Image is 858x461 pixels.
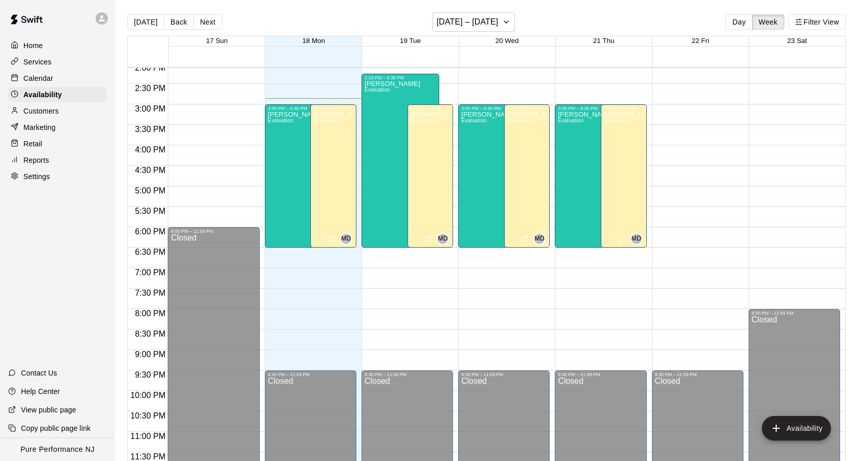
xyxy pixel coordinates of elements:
[132,248,168,256] span: 6:30 PM
[8,71,107,86] div: Calendar
[24,40,43,51] p: Home
[310,104,356,248] div: 3:00 PM – 6:30 PM: Available
[8,54,107,70] a: Services
[24,106,59,116] p: Customers
[313,118,339,123] span: Evaluation
[432,12,515,32] button: [DATE] – [DATE]
[752,311,837,316] div: 8:00 PM – 11:59 PM
[24,171,50,182] p: Settings
[533,233,546,245] div: Mike Dzurilla
[400,37,421,45] button: 19 Tue
[127,14,164,30] button: [DATE]
[341,234,351,244] span: MD
[424,235,433,243] span: Recurring availability
[8,152,107,168] a: Reports
[132,145,168,154] span: 4:00 PM
[132,186,168,195] span: 5:00 PM
[24,139,42,149] p: Retail
[555,104,633,248] div: 3:00 PM – 6:30 PM: Available
[618,235,626,243] span: Recurring availability
[20,444,95,455] p: Pure Performance NJ
[8,136,107,151] a: Retail
[655,372,740,377] div: 9:30 PM – 11:59 PM
[21,368,57,378] p: Contact Us
[8,103,107,119] a: Customers
[128,391,168,400] span: 10:00 PM
[604,106,644,111] div: 3:00 PM – 6:30 PM
[461,106,533,111] div: 3:00 PM – 6:30 PM
[8,169,107,184] a: Settings
[558,372,643,377] div: 9:30 PM – 11:59 PM
[365,75,436,80] div: 2:15 PM – 6:30 PM
[762,416,831,441] button: add
[132,63,168,72] span: 2:00 PM
[8,120,107,135] a: Marketing
[132,268,168,277] span: 7:00 PM
[21,423,91,433] p: Copy public page link
[132,350,168,359] span: 9:00 PM
[132,84,168,93] span: 2:30 PM
[504,104,550,248] div: 3:00 PM – 6:30 PM: Available
[268,106,340,111] div: 3:00 PM – 6:30 PM
[461,372,547,377] div: 9:30 PM – 11:59 PM
[461,118,487,123] span: Evaluation
[24,90,62,100] p: Availability
[132,289,168,297] span: 7:30 PM
[21,405,76,415] p: View public page
[535,234,545,244] span: MD
[507,118,533,123] span: Evaluation
[365,87,390,93] span: Evaluation
[692,37,709,45] button: 22 Fri
[328,235,336,243] span: Recurring availability
[437,233,449,245] div: Mike Dzurilla
[132,330,168,338] span: 8:30 PM
[558,118,583,123] span: Evaluation
[132,104,168,113] span: 3:00 PM
[631,234,641,244] span: MD
[752,14,784,30] button: Week
[458,104,536,248] div: 3:00 PM – 6:30 PM: Available
[313,106,353,111] div: 3:00 PM – 6:30 PM
[601,104,647,248] div: 3:00 PM – 6:30 PM: Available
[128,432,168,441] span: 11:00 PM
[24,122,56,133] p: Marketing
[132,166,168,174] span: 4:30 PM
[521,235,529,243] span: Recurring availability
[408,104,454,248] div: 3:00 PM – 6:30 PM: Available
[171,229,256,234] div: 6:00 PM – 11:59 PM
[8,38,107,53] a: Home
[302,37,325,45] span: 18 Mon
[24,57,52,67] p: Services
[787,37,807,45] button: 23 Sat
[340,233,352,245] div: Mike Dzurilla
[8,87,107,102] a: Availability
[24,73,53,83] p: Calendar
[437,15,499,29] h6: [DATE] – [DATE]
[495,37,519,45] button: 20 Wed
[24,155,49,165] p: Reports
[604,118,629,123] span: Evaluation
[21,386,60,397] p: Help Center
[365,372,450,377] div: 9:30 PM – 11:59 PM
[265,104,343,248] div: 3:00 PM – 6:30 PM: Available
[507,106,547,111] div: 3:00 PM – 6:30 PM
[268,372,353,377] div: 9:30 PM – 11:59 PM
[206,37,228,45] button: 17 Sun
[132,227,168,236] span: 6:00 PM
[558,106,629,111] div: 3:00 PM – 6:30 PM
[268,118,293,123] span: Evaluation
[411,118,436,123] span: Evaluation
[164,14,194,30] button: Back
